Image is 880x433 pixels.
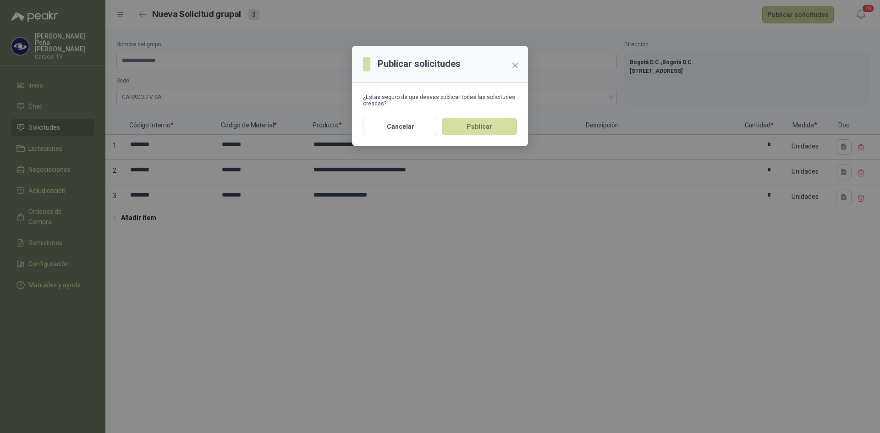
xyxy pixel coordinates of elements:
[363,94,517,107] div: ¿Estás seguro de que deseas publicar todas las solicitudes creadas?
[378,57,461,71] h3: Publicar solicitudes
[363,118,438,135] button: Cancelar
[508,58,522,73] button: Close
[511,62,519,69] span: close
[442,118,517,135] button: Publicar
